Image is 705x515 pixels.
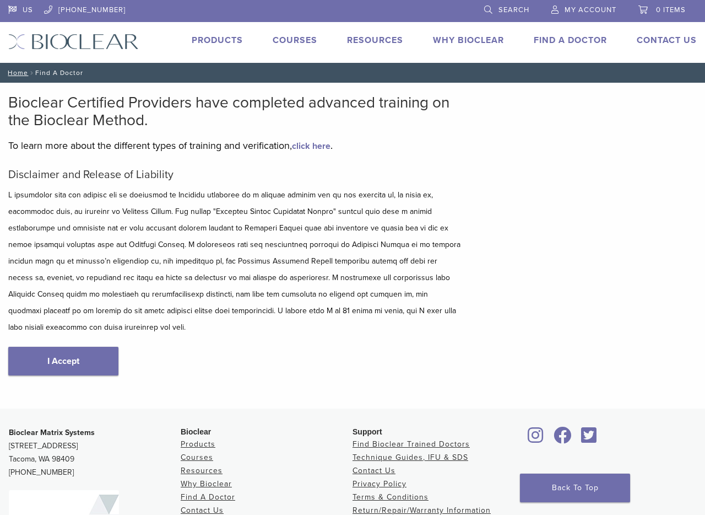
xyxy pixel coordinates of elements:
h5: Disclaimer and Release of Liability [8,168,462,181]
h2: Bioclear Certified Providers have completed advanced training on the Bioclear Method. [8,94,462,129]
a: Contact Us [352,466,395,475]
a: Courses [181,453,213,462]
span: 0 items [656,6,686,14]
p: L ipsumdolor sita con adipisc eli se doeiusmod te Incididu utlaboree do m aliquae adminim ven qu ... [8,187,462,336]
span: Search [498,6,529,14]
a: Contact Us [637,35,697,46]
a: Contact Us [181,506,224,515]
span: / [28,70,35,76]
a: Privacy Policy [352,479,406,489]
strong: Bioclear Matrix Systems [9,428,95,437]
a: Return/Repair/Warranty Information [352,506,491,515]
a: Products [181,439,215,449]
a: Home [4,69,28,77]
a: Terms & Conditions [352,492,429,502]
a: Find Bioclear Trained Doctors [352,439,470,449]
span: Support [352,427,382,436]
a: Bioclear [524,433,547,444]
a: Why Bioclear [433,35,504,46]
a: Back To Top [520,474,630,502]
p: To learn more about the different types of training and verification, . [8,137,462,154]
a: click here [292,141,330,152]
a: Technique Guides, IFU & SDS [352,453,468,462]
p: [STREET_ADDRESS] Tacoma, WA 98409 [PHONE_NUMBER] [9,426,181,479]
a: Resources [347,35,403,46]
img: Bioclear [8,34,139,50]
span: My Account [565,6,616,14]
a: Courses [273,35,317,46]
a: Bioclear [550,433,575,444]
a: Find A Doctor [534,35,607,46]
a: Bioclear [577,433,600,444]
span: Bioclear [181,427,211,436]
a: I Accept [8,347,118,375]
a: Find A Doctor [181,492,235,502]
a: Why Bioclear [181,479,232,489]
a: Products [192,35,243,46]
a: Resources [181,466,223,475]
